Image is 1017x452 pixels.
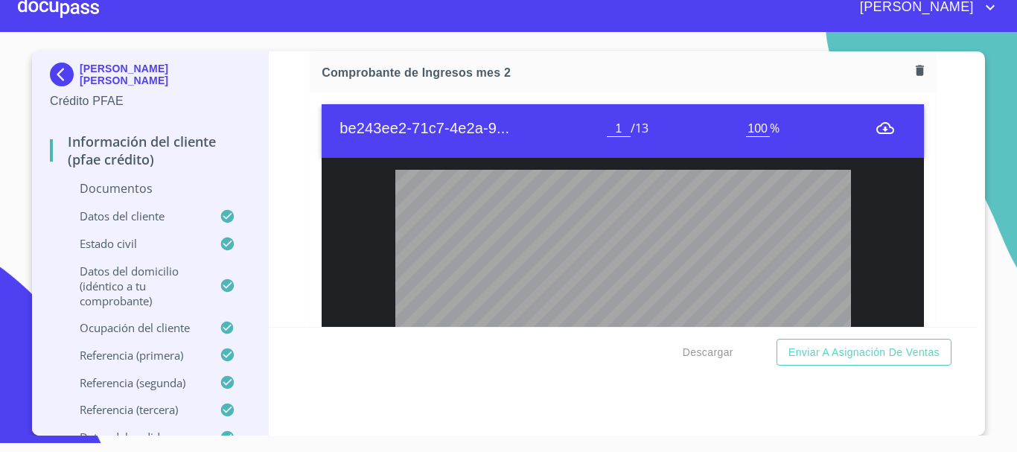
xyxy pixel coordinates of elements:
[50,402,220,417] p: Referencia (tercera)
[50,236,220,251] p: Estado Civil
[788,343,940,362] span: Enviar a Asignación de Ventas
[50,375,220,390] p: Referencia (segunda)
[50,92,250,110] p: Crédito PFAE
[50,348,220,363] p: Referencia (primera)
[50,430,220,445] p: Datos del pedido
[683,343,733,362] span: Descargar
[631,120,648,136] span: / 13
[80,63,250,86] p: [PERSON_NAME] [PERSON_NAME]
[50,180,250,197] p: Documentos
[677,339,739,366] button: Descargar
[50,320,220,335] p: Ocupación del Cliente
[876,119,894,137] button: menu
[50,209,220,223] p: Datos del cliente
[50,264,220,308] p: Datos del domicilio (idéntico a tu comprobante)
[339,116,607,140] h6: be243ee2-71c7-4e2a-9...
[50,63,250,92] div: [PERSON_NAME] [PERSON_NAME]
[322,65,910,80] span: Comprobante de Ingresos mes 2
[50,63,80,86] img: Docupass spot blue
[777,339,951,366] button: Enviar a Asignación de Ventas
[50,133,250,168] p: Información del cliente (PFAE crédito)
[770,120,780,136] span: %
